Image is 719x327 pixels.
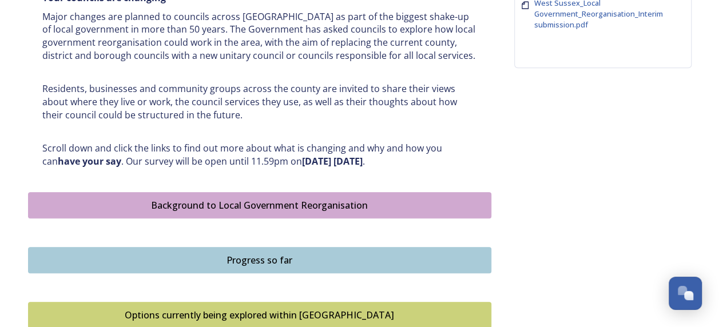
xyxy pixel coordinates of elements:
[28,192,491,218] button: Background to Local Government Reorganisation
[34,198,485,212] div: Background to Local Government Reorganisation
[58,155,121,168] strong: have your say
[42,10,477,62] p: Major changes are planned to councils across [GEOGRAPHIC_DATA] as part of the biggest shake-up of...
[28,247,491,273] button: Progress so far
[42,142,477,168] p: Scroll down and click the links to find out more about what is changing and why and how you can ....
[34,253,485,267] div: Progress so far
[302,155,331,168] strong: [DATE]
[42,82,477,121] p: Residents, businesses and community groups across the county are invited to share their views abo...
[333,155,363,168] strong: [DATE]
[669,277,702,310] button: Open Chat
[34,308,485,322] div: Options currently being explored within [GEOGRAPHIC_DATA]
